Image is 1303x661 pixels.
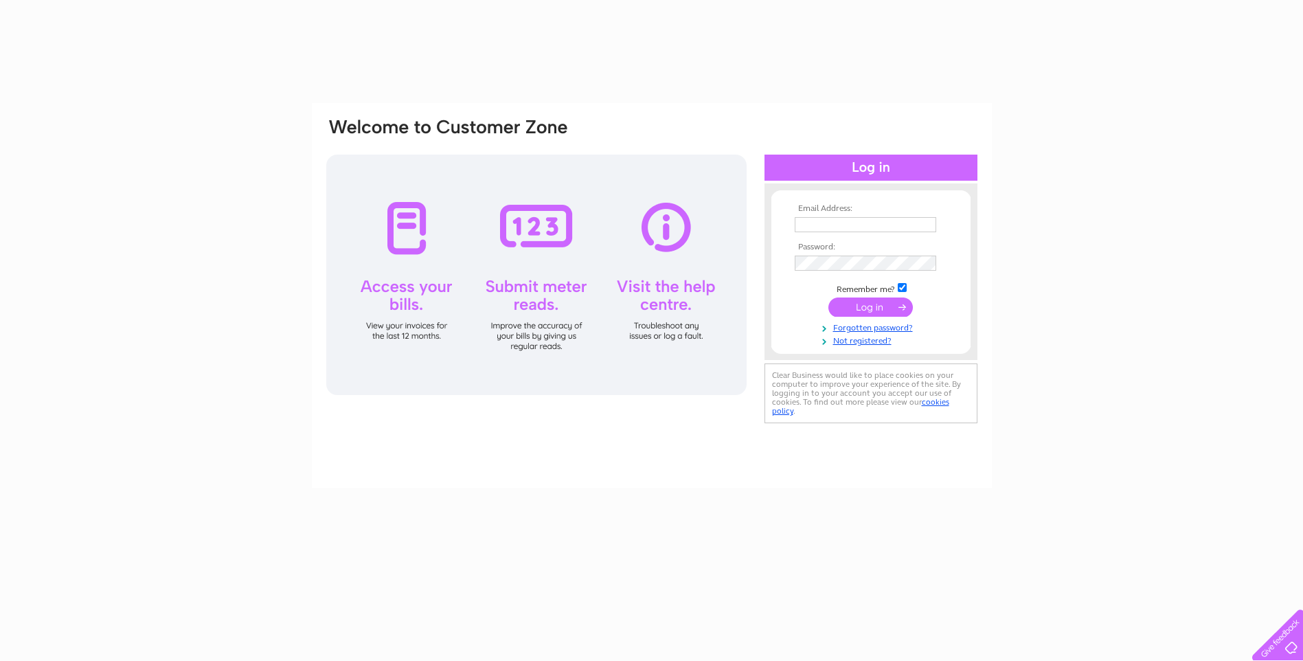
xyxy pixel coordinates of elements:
[795,320,951,333] a: Forgotten password?
[791,281,951,295] td: Remember me?
[828,298,913,317] input: Submit
[772,397,949,416] a: cookies policy
[791,204,951,214] th: Email Address:
[764,363,977,423] div: Clear Business would like to place cookies on your computer to improve your experience of the sit...
[791,243,951,252] th: Password:
[795,333,951,346] a: Not registered?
